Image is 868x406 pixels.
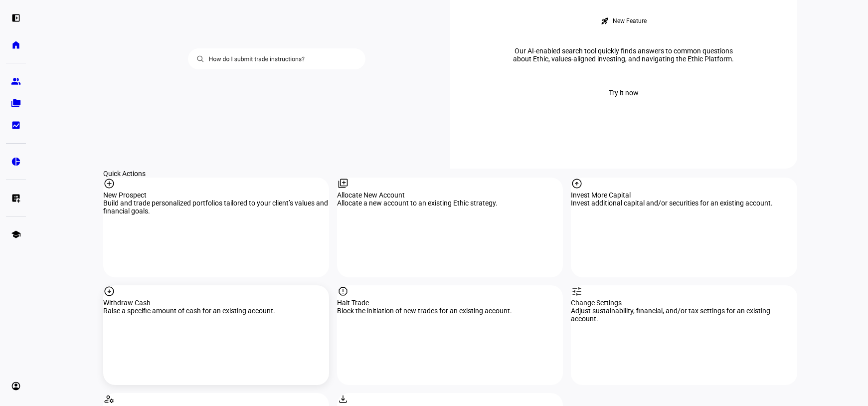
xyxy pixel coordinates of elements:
mat-icon: add_circle [103,178,115,190]
mat-icon: manage_accounts [103,393,115,405]
eth-mat-symbol: folder_copy [11,98,21,108]
mat-icon: report [337,285,349,297]
div: Change Settings [571,299,797,307]
div: New Prospect [103,191,329,199]
mat-icon: arrow_circle_up [571,178,583,190]
a: bid_landscape [6,115,26,135]
div: Quick Actions [103,170,797,178]
button: Try it now [597,83,651,103]
div: New Feature [613,17,647,25]
a: folder_copy [6,93,26,113]
eth-mat-symbol: list_alt_add [11,193,21,203]
div: Invest additional capital and/or securities for an existing account. [571,199,797,207]
eth-mat-symbol: bid_landscape [11,120,21,130]
div: Adjust sustainability, financial, and/or tax settings for an existing account. [571,307,797,323]
mat-icon: download [337,393,349,405]
div: Invest More Capital [571,191,797,199]
eth-mat-symbol: left_panel_open [11,13,21,23]
eth-mat-symbol: account_circle [11,381,21,391]
a: pie_chart [6,152,26,172]
mat-icon: arrow_circle_down [103,285,115,297]
mat-icon: library_add [337,178,349,190]
div: Block the initiation of new trades for an existing account. [337,307,563,315]
div: Allocate a new account to an existing Ethic strategy. [337,199,563,207]
div: Withdraw Cash [103,299,329,307]
a: group [6,71,26,91]
span: Try it now [609,83,639,103]
div: Raise a specific amount of cash for an existing account. [103,307,329,315]
a: home [6,35,26,55]
mat-icon: tune [571,285,583,297]
eth-mat-symbol: pie_chart [11,157,21,167]
eth-mat-symbol: school [11,229,21,239]
eth-mat-symbol: group [11,76,21,86]
div: Allocate New Account [337,191,563,199]
div: Our AI-enabled search tool quickly finds answers to common questions about Ethic, values-aligned ... [499,47,748,63]
div: Halt Trade [337,299,563,307]
eth-mat-symbol: home [11,40,21,50]
div: Build and trade personalized portfolios tailored to your client’s values and financial goals. [103,199,329,215]
mat-icon: rocket_launch [601,17,609,25]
